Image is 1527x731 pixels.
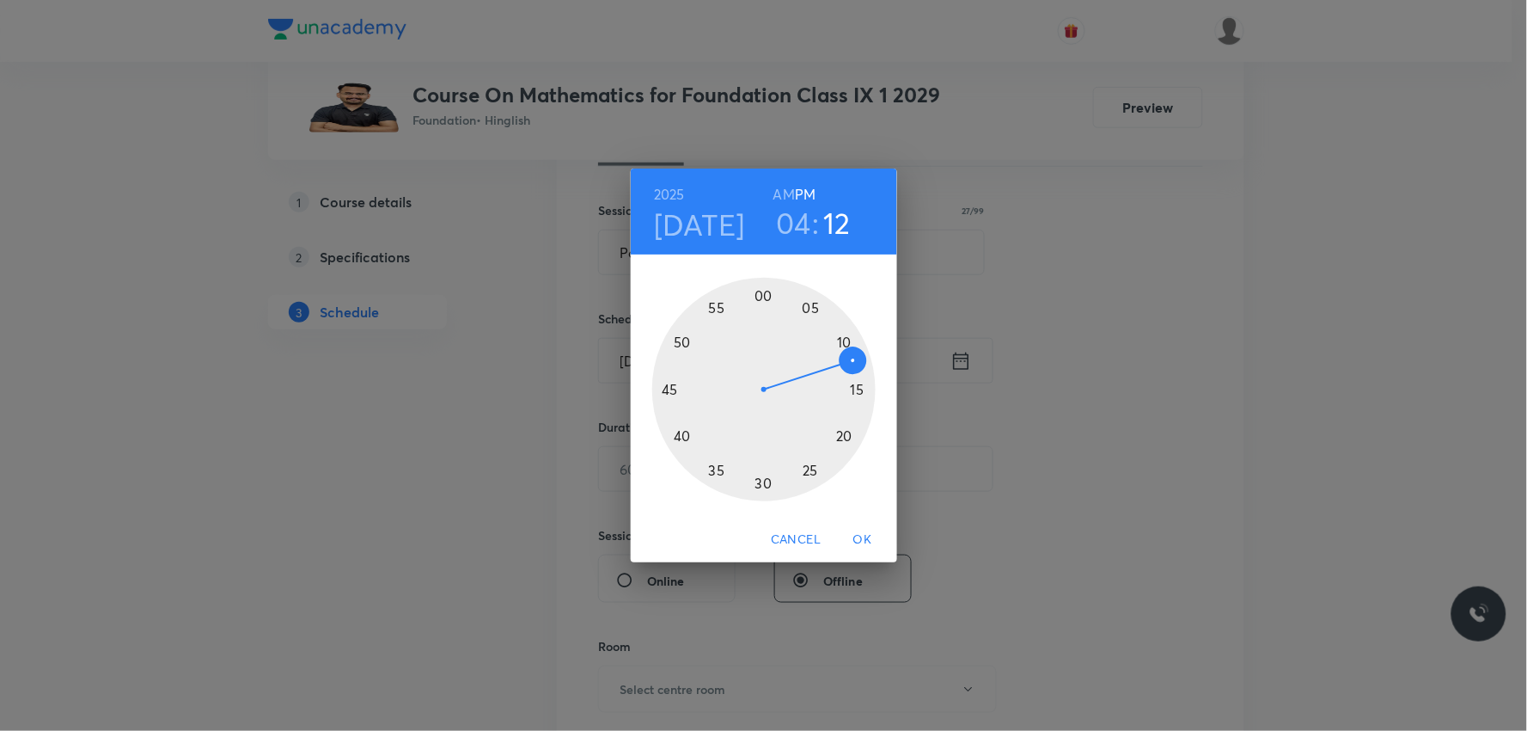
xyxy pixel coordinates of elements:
span: Cancel [771,529,821,550]
button: 12 [823,205,851,241]
h3: : [813,205,820,241]
button: Cancel [764,524,828,556]
button: OK [835,524,890,556]
button: AM [773,182,795,206]
span: OK [842,529,883,550]
button: 2025 [654,182,685,206]
button: [DATE] [654,206,745,243]
button: PM [795,182,815,206]
button: 04 [776,205,811,241]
